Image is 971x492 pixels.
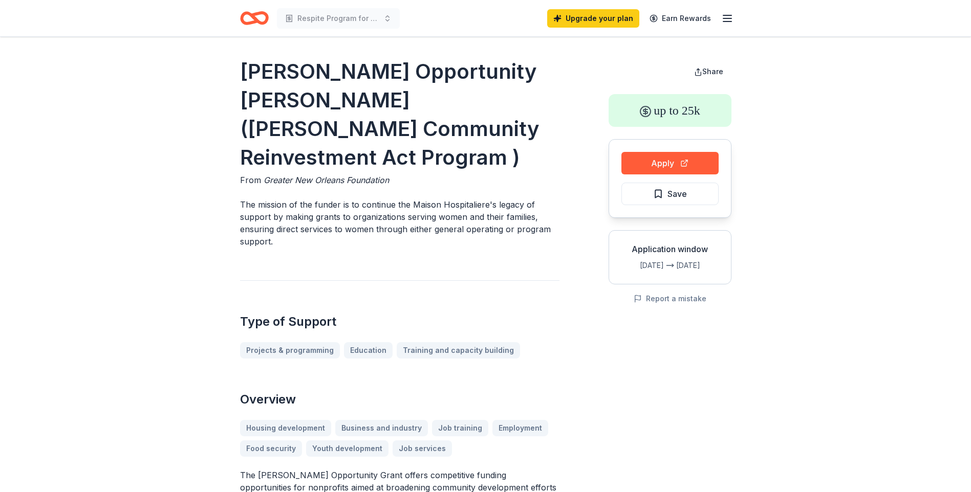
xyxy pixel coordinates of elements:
button: Respite Program for Dementia Care [277,8,400,29]
p: The mission of the funder is to continue the Maison Hospitaliere's legacy of support by making gr... [240,198,559,248]
a: Training and capacity building [397,342,520,359]
div: Application window [617,243,723,255]
div: [DATE] [676,259,723,272]
div: up to 25k [609,94,731,127]
button: Apply [621,152,719,174]
h1: [PERSON_NAME] Opportunity [PERSON_NAME] ([PERSON_NAME] Community Reinvestment Act Program ) [240,57,559,172]
a: Projects & programming [240,342,340,359]
h2: Type of Support [240,314,559,330]
a: Upgrade your plan [547,9,639,28]
span: Save [667,187,687,200]
a: Education [344,342,393,359]
button: Share [686,61,731,82]
span: Greater New Orleans Foundation [264,175,389,185]
span: Share [702,67,723,76]
div: [DATE] [617,259,664,272]
div: From [240,174,559,186]
h2: Overview [240,391,559,408]
a: Home [240,6,269,30]
button: Report a mistake [634,293,706,305]
a: Earn Rewards [643,9,717,28]
button: Save [621,183,719,205]
span: Respite Program for Dementia Care [297,12,379,25]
